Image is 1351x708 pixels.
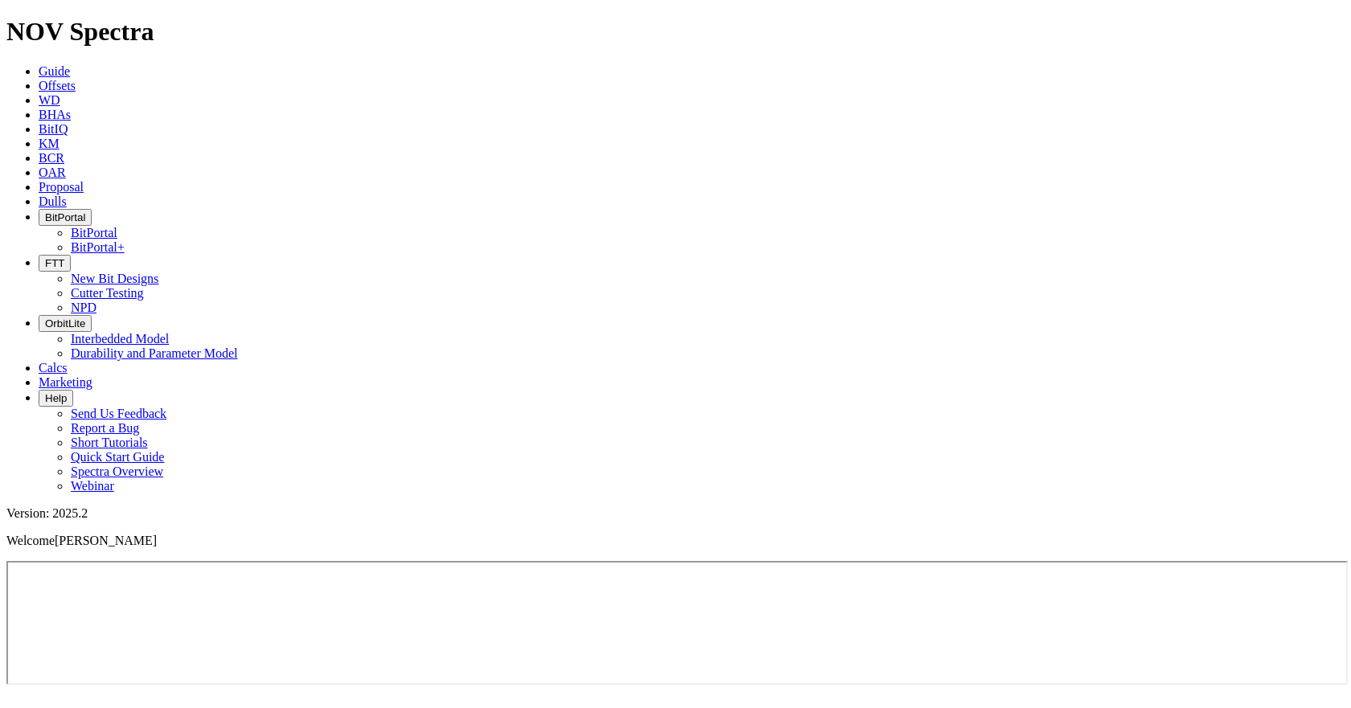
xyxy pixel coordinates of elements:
a: Dulls [39,194,67,208]
a: Guide [39,64,70,78]
a: Webinar [71,479,114,493]
span: FTT [45,257,64,269]
a: BCR [39,151,64,165]
button: OrbitLite [39,315,92,332]
a: OAR [39,166,66,179]
a: Interbedded Model [71,332,169,346]
a: Proposal [39,180,84,194]
a: New Bit Designs [71,272,158,285]
span: OrbitLite [45,317,85,329]
p: Welcome [6,534,1345,548]
a: KM [39,137,60,150]
span: Help [45,392,67,404]
button: Help [39,390,73,407]
button: BitPortal [39,209,92,226]
a: Marketing [39,375,92,389]
a: BitIQ [39,122,68,136]
a: Short Tutorials [71,436,148,449]
a: Calcs [39,361,68,374]
h1: NOV Spectra [6,17,1345,47]
a: Send Us Feedback [71,407,166,420]
a: Report a Bug [71,421,139,435]
a: Durability and Parameter Model [71,346,238,360]
a: BitPortal+ [71,240,125,254]
a: BitPortal [71,226,117,239]
a: Spectra Overview [71,464,163,478]
span: BitPortal [45,211,85,223]
a: Quick Start Guide [71,450,164,464]
a: Cutter Testing [71,286,144,300]
div: Version: 2025.2 [6,506,1345,521]
a: Offsets [39,79,76,92]
button: FTT [39,255,71,272]
a: BHAs [39,108,71,121]
span: [PERSON_NAME] [55,534,157,547]
a: WD [39,93,60,107]
a: NPD [71,301,96,314]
